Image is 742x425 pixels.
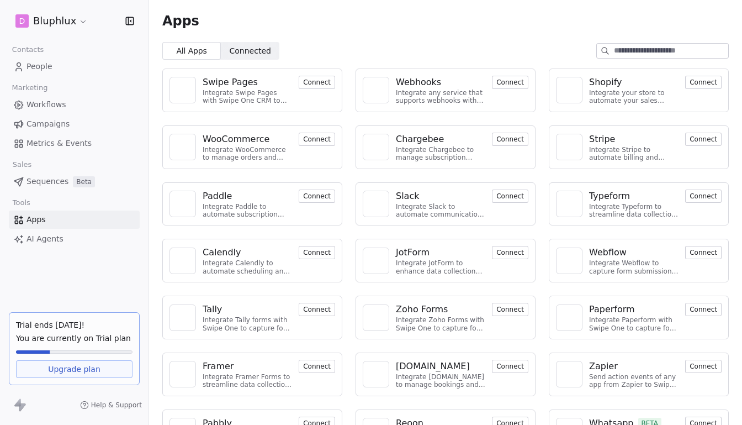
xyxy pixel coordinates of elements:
span: Campaigns [26,118,70,130]
span: Apps [26,214,46,225]
div: Integrate WooCommerce to manage orders and customer data [203,146,292,162]
a: Paddle [203,190,292,203]
a: Help & Support [80,401,142,410]
div: Integrate Zoho Forms with Swipe One to capture form submissions. [396,316,485,332]
div: [DOMAIN_NAME] [396,360,470,373]
div: Integrate Calendly to automate scheduling and event management. [203,259,292,275]
button: Connect [685,76,722,89]
a: NA [169,191,196,217]
img: NA [561,309,577,326]
a: Connect [299,77,335,87]
a: Connect [492,134,528,144]
div: Calendly [203,246,241,259]
button: Connect [685,190,722,203]
button: Connect [299,246,335,259]
a: Connect [492,361,528,371]
a: Connect [299,304,335,314]
a: NA [363,248,389,274]
a: Connect [299,247,335,258]
a: Upgrade plan [16,360,132,378]
div: Tally [203,303,222,316]
button: Connect [299,303,335,316]
a: Connect [299,191,335,201]
div: Chargebee [396,133,444,146]
div: Integrate Typeform to streamline data collection and customer engagement. [589,203,679,219]
div: Zapier [589,360,618,373]
span: Metrics & Events [26,138,92,149]
div: Integrate Tally forms with Swipe One to capture form data. [203,316,292,332]
span: Beta [73,176,95,187]
img: NA [368,309,384,326]
a: Framer [203,360,292,373]
a: NA [556,134,582,160]
span: People [26,61,52,72]
a: WooCommerce [203,133,292,146]
a: NA [169,77,196,103]
a: NA [556,305,582,331]
img: NA [368,82,384,98]
button: Connect [685,133,722,146]
a: NA [363,361,389,387]
a: NA [169,134,196,160]
button: Connect [492,133,528,146]
a: Slack [396,190,485,203]
div: Integrate your store to automate your sales process [589,89,679,105]
span: Workflows [26,99,66,111]
a: Calendly [203,246,292,259]
a: People [9,57,140,76]
img: NA [561,253,577,269]
a: NA [169,361,196,387]
img: NA [174,82,191,98]
span: AI Agents [26,233,63,245]
div: Shopify [589,76,622,89]
div: Typeform [589,190,630,203]
button: Connect [299,76,335,89]
a: Connect [492,247,528,258]
a: Zoho Forms [396,303,485,316]
div: WooCommerce [203,133,269,146]
button: Connect [299,190,335,203]
div: Integrate Paddle to automate subscription management and customer engagement. [203,203,292,219]
button: Connect [299,133,335,146]
img: NA [561,82,577,98]
a: NA [169,248,196,274]
a: Connect [685,191,722,201]
a: Connect [299,361,335,371]
button: Connect [685,360,722,373]
div: Send action events of any app from Zapier to Swipe One [589,373,679,389]
div: Integrate any service that supports webhooks with Swipe One to capture and automate data workflows. [396,89,485,105]
img: NA [368,196,384,212]
div: Swipe Pages [203,76,258,89]
div: Zoho Forms [396,303,448,316]
a: AI Agents [9,230,140,248]
img: NA [174,366,191,382]
span: Marketing [7,80,52,96]
a: Swipe Pages [203,76,292,89]
a: NA [556,361,582,387]
img: NA [368,139,384,155]
div: Webflow [589,246,627,259]
span: Help & Support [91,401,142,410]
div: Integrate Webflow to capture form submissions and automate customer engagement. [589,259,679,275]
a: Connect [685,134,722,144]
img: NA [368,366,384,382]
a: [DOMAIN_NAME] [396,360,485,373]
a: NA [169,305,196,331]
a: NA [556,191,582,217]
a: Connect [492,191,528,201]
a: NA [363,305,389,331]
div: Webhooks [396,76,441,89]
img: NA [561,139,577,155]
span: Sequences [26,176,68,187]
img: NA [561,196,577,212]
a: Connect [685,247,722,258]
div: JotForm [396,246,430,259]
button: Connect [492,76,528,89]
a: NA [363,77,389,103]
button: Connect [685,246,722,259]
a: JotForm [396,246,485,259]
a: Connect [685,304,722,314]
div: Integrate Swipe Pages with Swipe One CRM to capture lead data. [203,89,292,105]
div: Slack [396,190,419,203]
a: Typeform [589,190,679,203]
